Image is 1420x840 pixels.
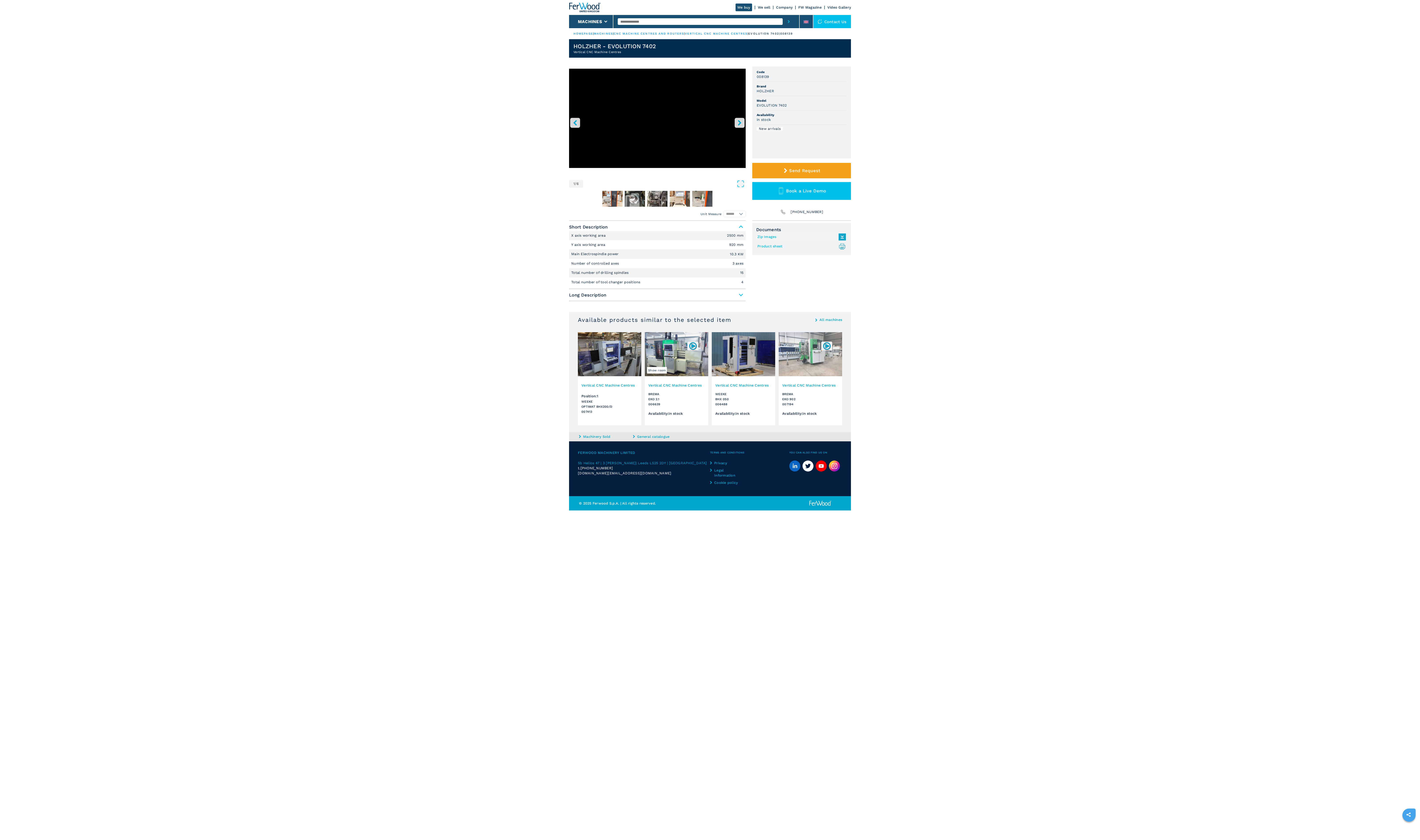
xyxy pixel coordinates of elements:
h3: Vertical CNC Machine Centres [581,383,638,388]
a: Product sheet [757,243,844,250]
a: 5b Helios 47 | 3 [PERSON_NAME]| Leeds LS25 2DY | [GEOGRAPHIC_DATA] [578,461,710,466]
button: Go to Slide 6 [691,190,713,208]
div: Go to Slide 1 [569,69,746,175]
em: 15 [740,271,744,274]
div: t. [578,466,710,471]
span: Send Request [789,168,820,173]
img: Vertical CNC Machine Centres WEEKE OPTIMAT BHX200/D [578,332,641,376]
p: © 2025 Ferwood S.p.A. | All rights reserved. [579,501,710,506]
iframe: YouTube video player [569,69,746,168]
h3: Available products similar to the selected item [578,316,731,323]
span: Availability [757,113,847,117]
em: 2500 mm [727,234,743,237]
a: FW Magazine [798,5,822,9]
a: Privacy [710,461,741,466]
button: Go to Slide 5 [669,190,691,208]
span: [DOMAIN_NAME][EMAIL_ADDRESS][DOMAIN_NAME] [578,471,671,476]
span: Brand [757,84,847,88]
h3: Vertical CNC Machine Centres [715,383,772,388]
button: Go to Slide 2 [601,190,623,208]
a: Vertical CNC Machine Centres WEEKE OPTIMAT BHX200/DVertical CNC Machine CentresPosition:1WEEKEOPT... [578,332,641,425]
p: X axis working area [571,233,607,238]
button: Open Fullscreen [584,180,745,188]
a: Machinery Sold [579,434,632,439]
h3: Vertical CNC Machine Centres [782,383,839,388]
span: | [613,32,614,35]
a: We sell [758,5,771,9]
span: [PHONE_NUMBER] [581,466,613,471]
em: 10.3 KW [730,252,743,256]
img: 007194 [823,342,831,350]
h3: in stock [757,117,771,122]
span: Code [757,70,847,74]
span: | [593,32,594,35]
button: submit-button [783,15,795,28]
span: Book a Live Demo [786,188,826,193]
button: Machines [578,19,602,24]
img: Ferwood [808,501,832,506]
span: 5b Helios 47 | 3 [PERSON_NAME] [578,461,636,465]
button: Send Request [752,163,851,178]
span: / [575,182,576,186]
span: | [747,32,748,35]
div: Availability : in stock [648,412,705,415]
span: Documents [756,227,847,232]
span: [PHONE_NUMBER] [791,209,823,215]
em: 4 [741,280,743,284]
span: Terms and Conditions [710,450,789,455]
a: Vertical CNC Machine Centres WEEKE BHX 050Vertical CNC Machine CentresWEEKEBHX 050006488Availabil... [712,332,775,425]
p: Number of controlled axes [571,261,620,266]
img: 006639 [689,342,697,350]
span: Long Description [569,291,746,299]
button: Go to Slide 4 [646,190,668,208]
h3: EVOLUTION 7402 [757,103,787,108]
a: Cookie policy [710,480,741,485]
a: twitter [802,461,814,472]
button: Book a Live Demo [752,182,851,200]
span: | Leeds LS25 2DY | [GEOGRAPHIC_DATA] [636,461,707,465]
a: Video Gallery [827,5,851,9]
p: Y axis working area [571,242,606,247]
span: Show room [647,367,667,374]
span: Ferwood Machinery Limited [578,450,710,455]
p: evolution 7402 | [748,32,780,36]
img: Contact us [818,19,822,24]
img: Ferwood [569,3,601,12]
img: Instagram [829,461,840,472]
p: Total number of drilling spindles [571,270,630,275]
span: You can also find us on [789,450,842,455]
a: machines [594,32,613,35]
img: Vertical CNC Machine Centres WEEKE BHX 050 [712,332,775,376]
div: Contact us [813,15,851,28]
span: 6 [577,182,579,186]
nav: Thumbnail Navigation [569,190,746,208]
img: 82068cebe20f01846c107966198b4069 [692,191,712,207]
a: vertical cnc machine centres [685,32,747,35]
span: | [684,32,685,35]
div: New arrivals [757,127,783,131]
img: Vertical CNC Machine Centres BREMA EKO 2.1 [645,332,708,376]
button: right-button [735,118,745,128]
em: 920 mm [729,243,744,247]
img: 11aad2129e5ffa92041c21a792eee092 [625,191,645,207]
p: Total number of tool changer positions [571,280,642,285]
button: left-button [570,118,580,128]
a: linkedin [789,461,800,472]
a: We buy [736,4,752,11]
button: Go to Slide 3 [624,190,646,208]
a: Zip Images [757,233,844,241]
a: General catalogue [633,434,686,439]
span: 1 [573,182,575,186]
h3: Vertical CNC Machine Centres [648,383,705,388]
img: Phone [780,209,786,215]
h3: BREMA EKO 902 007194 [782,392,839,407]
a: Vertical CNC Machine Centres BREMA EKO 2.1Show room006639Vertical CNC Machine CentresBREMAEKO 2.1... [645,332,708,425]
a: cnc machine centres and routers [614,32,684,35]
a: HOMEPAGE [573,32,593,35]
a: youtube [816,461,827,472]
h3: 008139 [757,74,769,79]
em: 3 axes [732,262,744,265]
span: Short Description [569,223,746,231]
span: Model [757,98,847,103]
h1: HOLZHER - EVOLUTION 7402 [573,43,656,50]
